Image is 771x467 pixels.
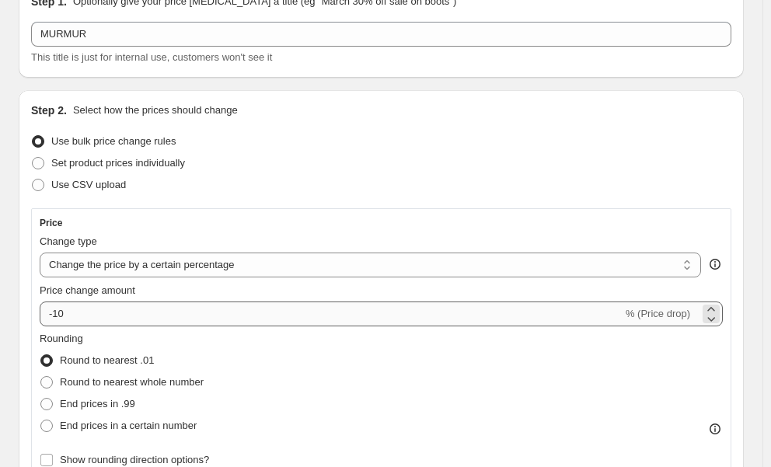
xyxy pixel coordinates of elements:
span: End prices in .99 [60,398,135,409]
span: % (Price drop) [626,308,690,319]
span: Show rounding direction options? [60,454,209,465]
span: Use bulk price change rules [51,135,176,147]
span: Rounding [40,333,83,344]
span: Set product prices individually [51,157,185,169]
input: -15 [40,301,623,326]
span: Round to nearest whole number [60,376,204,388]
div: help [707,256,723,272]
span: Price change amount [40,284,135,296]
input: 30% off holiday sale [31,22,731,47]
span: Round to nearest .01 [60,354,154,366]
span: Use CSV upload [51,179,126,190]
h3: Price [40,217,62,229]
h2: Step 2. [31,103,67,118]
span: Change type [40,235,97,247]
span: End prices in a certain number [60,420,197,431]
p: Select how the prices should change [73,103,238,118]
span: This title is just for internal use, customers won't see it [31,51,272,63]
